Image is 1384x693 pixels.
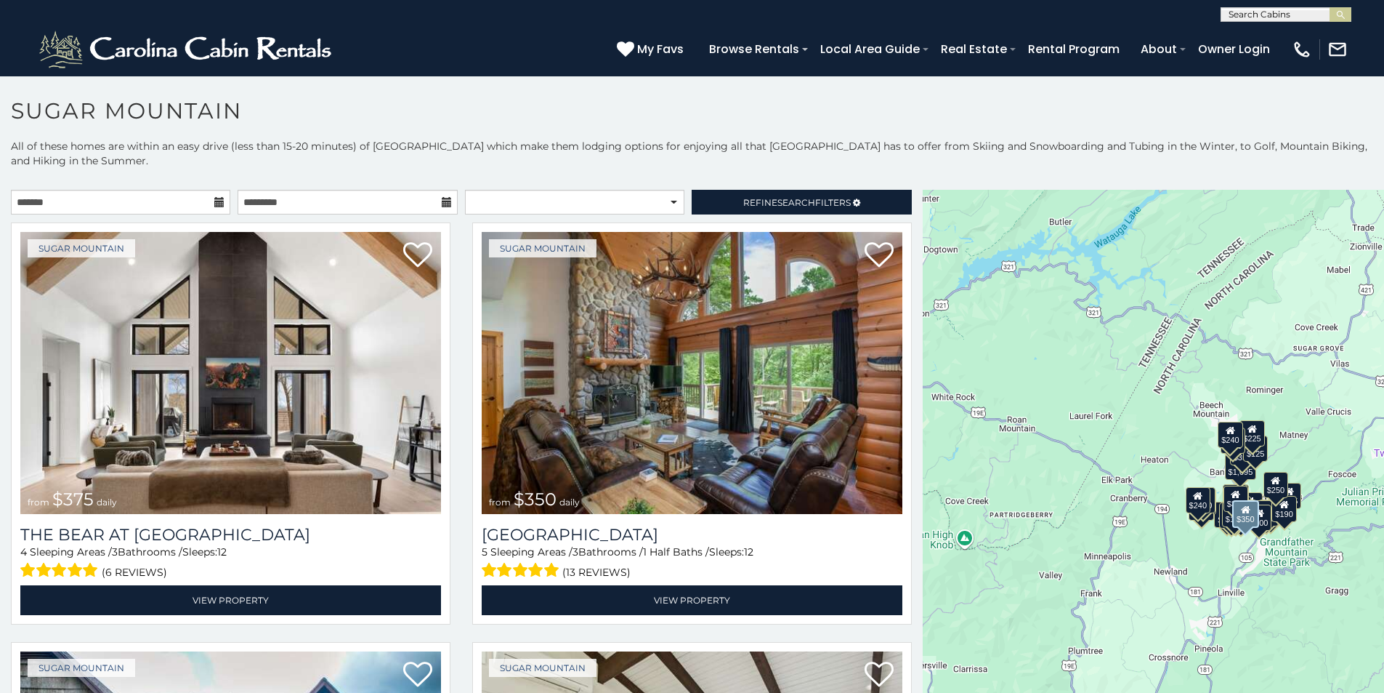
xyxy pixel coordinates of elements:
span: (6 reviews) [102,563,167,582]
div: $350 [1233,500,1259,528]
h3: Grouse Moor Lodge [482,525,902,545]
div: $300 [1223,486,1248,512]
a: Rental Program [1021,36,1127,62]
div: $200 [1238,492,1263,518]
span: daily [559,497,580,508]
span: from [28,497,49,508]
a: RefineSearchFilters [692,190,911,215]
a: Add to favorites [865,241,894,271]
div: $240 [1218,422,1243,448]
div: $225 [1240,420,1265,446]
a: View Property [482,585,902,615]
span: Search [777,197,815,208]
div: $240 [1186,487,1210,513]
a: [GEOGRAPHIC_DATA] [482,525,902,545]
img: mail-regular-white.png [1327,39,1348,60]
a: Sugar Mountain [489,239,596,257]
img: White-1-2.png [36,28,338,71]
a: Sugar Mountain [28,659,135,677]
span: from [489,497,511,508]
a: Add to favorites [403,241,432,271]
a: Add to favorites [865,660,894,691]
div: $195 [1254,500,1279,526]
span: daily [97,497,117,508]
span: My Favs [637,40,684,58]
span: 5 [482,545,487,558]
div: $155 [1276,483,1301,509]
div: $250 [1263,472,1288,498]
h3: The Bear At Sugar Mountain [20,525,441,545]
span: 4 [20,545,27,558]
img: phone-regular-white.png [1292,39,1312,60]
span: 12 [217,545,227,558]
a: Owner Login [1191,36,1277,62]
span: $375 [52,489,94,510]
a: View Property [20,585,441,615]
div: $1,095 [1225,454,1257,480]
img: Grouse Moor Lodge [482,232,902,514]
span: (13 reviews) [562,563,631,582]
a: Grouse Moor Lodge from $350 daily [482,232,902,514]
div: Sleeping Areas / Bathrooms / Sleeps: [482,545,902,582]
span: $350 [514,489,557,510]
a: The Bear At [GEOGRAPHIC_DATA] [20,525,441,545]
a: My Favs [617,40,687,59]
a: Real Estate [934,36,1014,62]
span: 1 Half Baths / [643,545,709,558]
div: $175 [1222,501,1247,527]
a: Local Area Guide [813,36,927,62]
div: $190 [1223,484,1247,510]
div: $155 [1220,502,1245,529]
a: The Bear At Sugar Mountain from $375 daily [20,232,441,514]
a: Sugar Mountain [489,659,596,677]
span: Refine Filters [743,197,851,208]
a: Add to favorites [403,660,432,691]
div: $190 [1272,496,1297,522]
div: $500 [1247,505,1271,531]
img: The Bear At Sugar Mountain [20,232,441,514]
a: Browse Rentals [702,36,806,62]
span: 3 [572,545,578,558]
span: 12 [744,545,753,558]
a: About [1133,36,1184,62]
div: $125 [1243,436,1268,462]
div: Sleeping Areas / Bathrooms / Sleeps: [20,545,441,582]
span: 3 [112,545,118,558]
a: Sugar Mountain [28,239,135,257]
